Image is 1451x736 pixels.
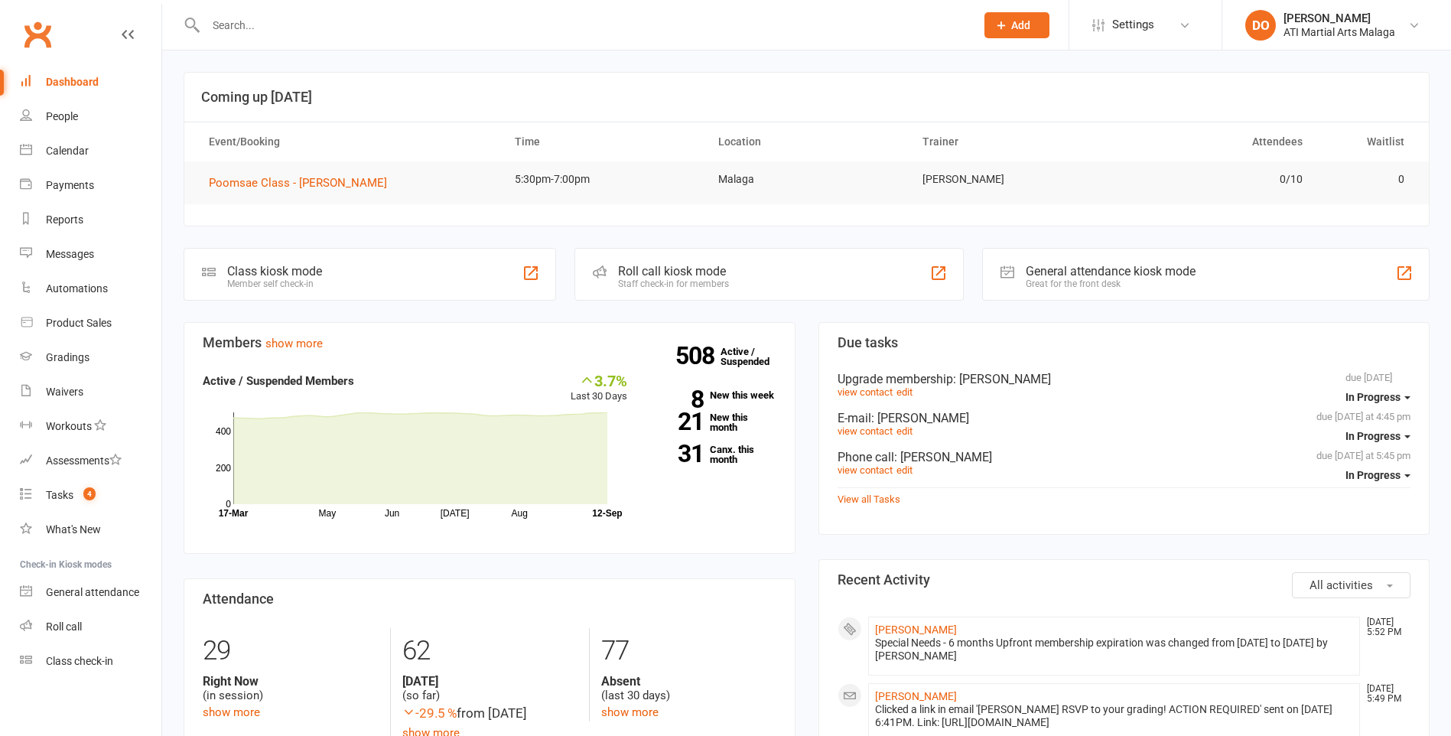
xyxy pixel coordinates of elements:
span: Add [1011,19,1030,31]
strong: 31 [650,442,704,465]
th: Attendees [1112,122,1316,161]
a: view contact [838,425,893,437]
h3: Members [203,335,776,350]
div: from [DATE] [402,703,577,724]
a: Class kiosk mode [20,644,161,679]
a: view contact [838,386,893,398]
div: Product Sales [46,317,112,329]
div: (in session) [203,674,379,703]
a: Workouts [20,409,161,444]
span: In Progress [1345,391,1401,403]
a: [PERSON_NAME] [875,624,957,636]
div: 3.7% [571,372,627,389]
a: Assessments [20,444,161,478]
button: In Progress [1345,422,1410,450]
div: (last 30 days) [601,674,776,703]
a: View all Tasks [838,493,900,505]
span: : [PERSON_NAME] [894,450,992,464]
div: ATI Martial Arts Malaga [1283,25,1395,39]
a: 508Active / Suspended [721,335,788,378]
a: [PERSON_NAME] [875,690,957,702]
div: General attendance kiosk mode [1026,264,1196,278]
th: Event/Booking [195,122,501,161]
button: Add [984,12,1049,38]
div: Staff check-in for members [618,278,729,289]
span: In Progress [1345,430,1401,442]
div: [PERSON_NAME] [1283,11,1395,25]
strong: 8 [650,388,704,411]
strong: 21 [650,410,704,433]
div: DO [1245,10,1276,41]
strong: 508 [675,344,721,367]
div: What's New [46,523,101,536]
div: Phone call [838,450,1411,464]
div: Member self check-in [227,278,322,289]
div: Gradings [46,351,89,363]
a: show more [203,705,260,719]
span: 4 [83,487,96,500]
div: General attendance [46,586,139,598]
a: 21New this month [650,412,776,432]
a: edit [896,425,913,437]
div: Special Needs - 6 months Upfront membership expiration was changed from [DATE] to [DATE] by [PERS... [875,637,1354,663]
time: [DATE] 5:52 PM [1359,617,1410,637]
div: Messages [46,248,94,260]
time: [DATE] 5:49 PM [1359,684,1410,704]
div: 29 [203,628,379,674]
a: Messages [20,237,161,272]
a: People [20,99,161,134]
a: view contact [838,464,893,476]
button: In Progress [1345,461,1410,489]
div: Upgrade membership [838,372,1411,386]
td: 0/10 [1112,161,1316,197]
a: Clubworx [18,15,57,54]
a: Tasks 4 [20,478,161,513]
a: Gradings [20,340,161,375]
div: Roll call [46,620,82,633]
div: 77 [601,628,776,674]
div: (so far) [402,674,577,703]
h3: Due tasks [838,335,1411,350]
a: Calendar [20,134,161,168]
td: Malaga [704,161,908,197]
a: Payments [20,168,161,203]
div: Workouts [46,420,92,432]
span: Poomsae Class - [PERSON_NAME] [209,176,387,190]
div: Dashboard [46,76,99,88]
h3: Recent Activity [838,572,1411,588]
div: Roll call kiosk mode [618,264,729,278]
a: 31Canx. this month [650,445,776,464]
span: Settings [1112,8,1154,42]
div: Class kiosk mode [227,264,322,278]
a: edit [896,464,913,476]
div: Assessments [46,454,122,467]
div: Class check-in [46,655,113,667]
h3: Attendance [203,591,776,607]
span: -29.5 % [402,705,457,721]
a: 8New this week [650,390,776,400]
button: In Progress [1345,383,1410,411]
div: People [46,110,78,122]
a: show more [265,337,323,350]
button: Poomsae Class - [PERSON_NAME] [209,174,398,192]
div: Last 30 Days [571,372,627,405]
a: show more [601,705,659,719]
a: Waivers [20,375,161,409]
div: Automations [46,282,108,295]
div: Calendar [46,145,89,157]
th: Waitlist [1316,122,1418,161]
a: Automations [20,272,161,306]
strong: [DATE] [402,674,577,689]
th: Time [501,122,704,161]
div: Tasks [46,489,73,501]
span: : [PERSON_NAME] [953,372,1051,386]
strong: Active / Suspended Members [203,374,354,388]
strong: Absent [601,674,776,689]
a: General attendance kiosk mode [20,575,161,610]
a: Roll call [20,610,161,644]
span: All activities [1309,578,1373,592]
div: Reports [46,213,83,226]
td: [PERSON_NAME] [909,161,1112,197]
th: Location [704,122,908,161]
td: 5:30pm-7:00pm [501,161,704,197]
